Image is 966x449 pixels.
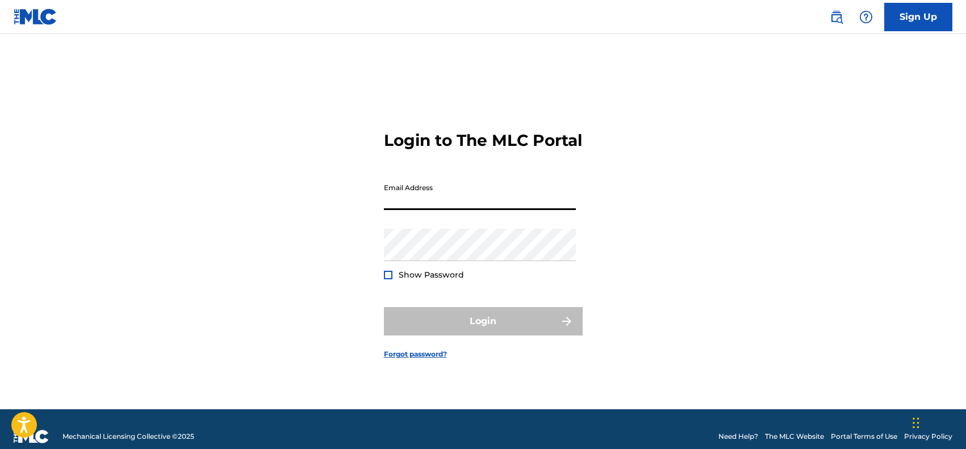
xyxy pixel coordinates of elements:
a: The MLC Website [765,431,824,442]
a: Portal Terms of Use [831,431,897,442]
img: logo [14,430,49,443]
iframe: Chat Widget [909,395,966,449]
div: Drag [913,406,919,440]
div: Help [855,6,877,28]
keeper-lock: Open Keeper Popup [561,187,574,201]
span: Mechanical Licensing Collective © 2025 [62,431,194,442]
a: Sign Up [884,3,952,31]
a: Public Search [825,6,848,28]
a: Need Help? [718,431,758,442]
h3: Login to The MLC Portal [384,131,582,150]
a: Privacy Policy [904,431,952,442]
img: help [859,10,873,24]
img: search [830,10,843,24]
a: Forgot password? [384,349,447,359]
span: Show Password [399,270,464,280]
img: MLC Logo [14,9,57,25]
